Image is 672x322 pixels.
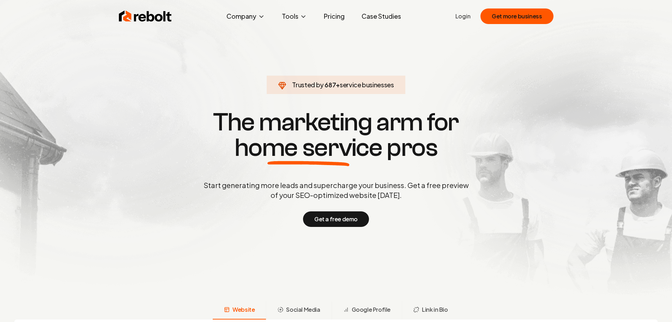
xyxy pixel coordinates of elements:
button: Google Profile [332,301,402,320]
span: service businesses [340,81,394,89]
span: Trusted by [292,81,323,89]
a: Login [455,12,471,21]
button: Social Media [266,301,331,320]
span: Website [232,305,255,314]
button: Get more business [480,8,553,24]
span: home service [235,135,382,160]
p: Start generating more leads and supercharge your business. Get a free preview of your SEO-optimiz... [202,180,470,200]
a: Pricing [318,9,350,23]
span: 687 [325,80,336,90]
img: Rebolt Logo [119,9,172,23]
button: Get a free demo [303,211,369,227]
span: Google Profile [352,305,391,314]
span: Link in Bio [422,305,448,314]
a: Case Studies [356,9,407,23]
button: Link in Bio [402,301,459,320]
h1: The marketing arm for pros [167,110,505,160]
span: + [336,81,340,89]
button: Website [213,301,266,320]
button: Tools [276,9,313,23]
span: Social Media [286,305,320,314]
button: Company [221,9,271,23]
